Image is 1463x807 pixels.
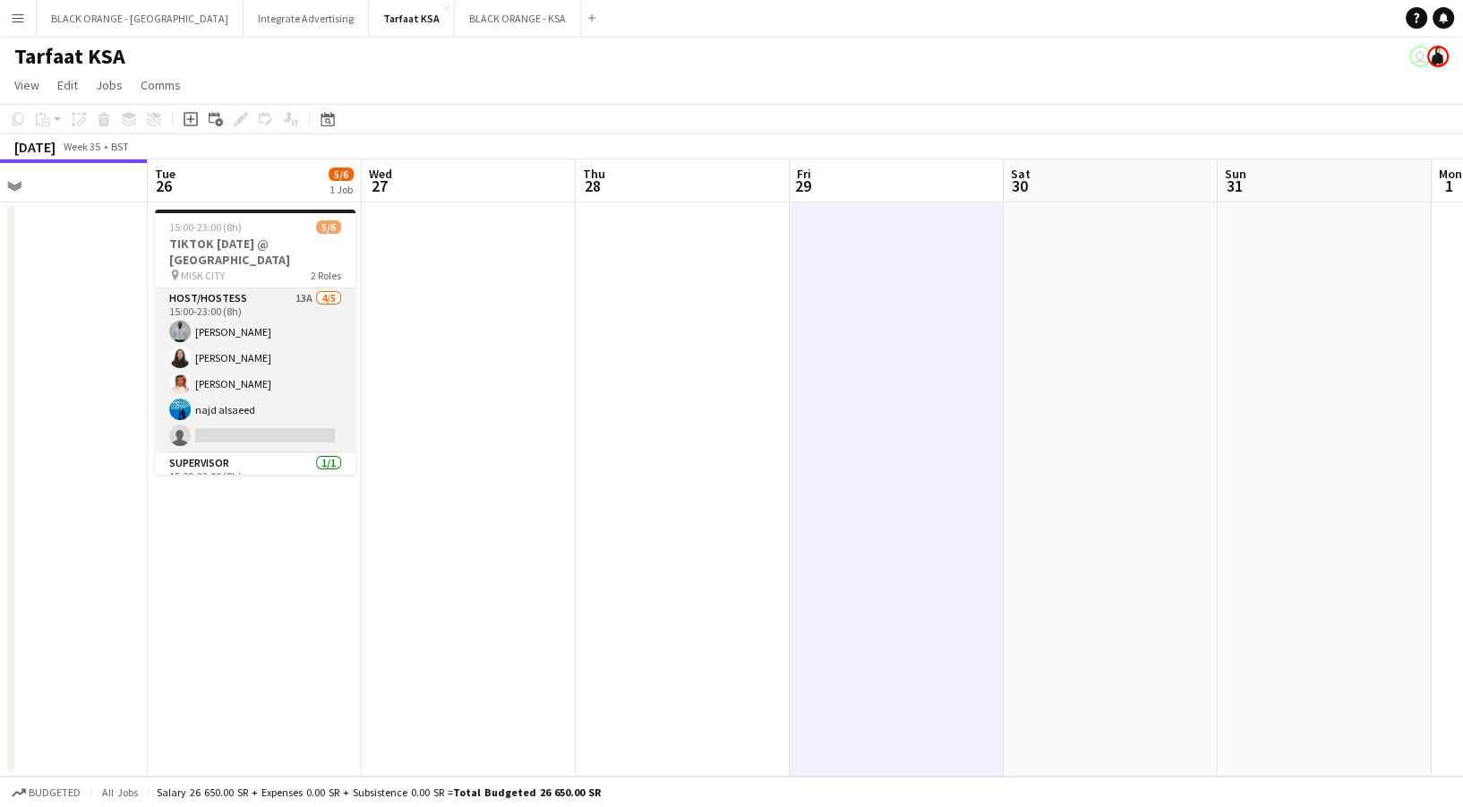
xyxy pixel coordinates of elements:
button: Tarfaat KSA [369,1,455,36]
app-user-avatar: Zena Aboo Haibar [1427,46,1449,67]
button: Budgeted [9,783,83,803]
app-card-role: Supervisor1/115:00-23:00 (8h) [155,453,355,514]
span: Sun [1225,166,1246,182]
span: Edit [57,77,78,93]
span: 2 Roles [311,269,341,282]
span: Mon [1439,166,1462,182]
span: Tue [155,166,175,182]
span: 15:00-23:00 (8h) [169,220,242,234]
span: Thu [583,166,605,182]
span: Fri [797,166,811,182]
button: Integrate Advertising [244,1,369,36]
span: Wed [369,166,392,182]
div: [DATE] [14,138,56,156]
span: 31 [1222,176,1246,196]
app-user-avatar: Abdulwahab Al Hijan [1409,46,1431,67]
span: 28 [580,176,605,196]
div: BST [111,140,129,153]
span: Comms [141,77,181,93]
h3: TIKTOK [DATE] @ [GEOGRAPHIC_DATA] [155,236,355,268]
button: BLACK ORANGE - [GEOGRAPHIC_DATA] [37,1,244,36]
span: 29 [794,176,811,196]
span: Jobs [96,77,123,93]
span: MISK CITY [181,269,225,282]
app-card-role: Host/Hostess13A4/515:00-23:00 (8h)[PERSON_NAME][PERSON_NAME][PERSON_NAME]najd alsaeed [155,288,355,453]
span: 5/6 [329,167,354,181]
a: Edit [50,73,85,97]
span: Budgeted [29,786,81,799]
span: Sat [1011,166,1031,182]
a: Comms [133,73,188,97]
h1: Tarfaat KSA [14,43,125,70]
span: 5/6 [316,220,341,234]
a: Jobs [89,73,130,97]
span: 1 [1436,176,1462,196]
span: All jobs [98,786,141,799]
a: View [7,73,47,97]
span: Total Budgeted 26 650.00 SR [453,786,601,799]
div: Salary 26 650.00 SR + Expenses 0.00 SR + Subsistence 0.00 SR = [157,786,601,799]
span: Week 35 [59,140,104,153]
span: 26 [152,176,175,196]
span: View [14,77,39,93]
span: 27 [366,176,392,196]
div: 1 Job [329,183,353,196]
span: 30 [1008,176,1031,196]
button: BLACK ORANGE - KSA [455,1,581,36]
app-job-card: 15:00-23:00 (8h)5/6TIKTOK [DATE] @ [GEOGRAPHIC_DATA] MISK CITY2 RolesHost/Hostess13A4/515:00-23:0... [155,210,355,475]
